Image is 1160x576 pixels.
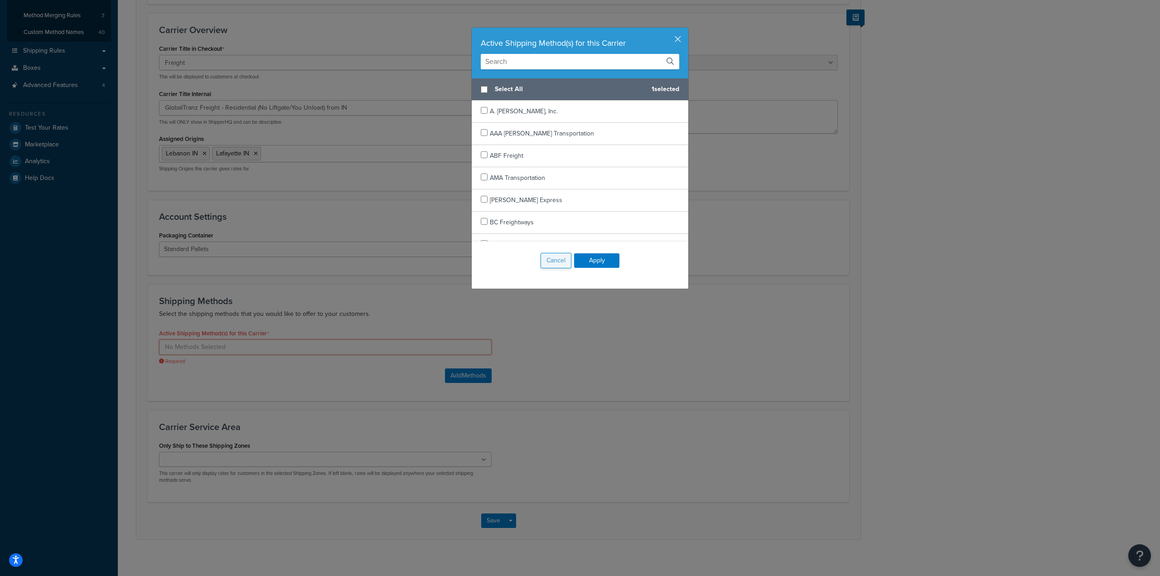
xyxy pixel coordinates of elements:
span: [PERSON_NAME] Express [490,195,562,205]
span: Best Yet Express [490,240,537,249]
span: AAA [PERSON_NAME] Transportation [490,129,594,138]
div: 1 selected [472,78,688,101]
button: Apply [574,253,619,268]
span: A. [PERSON_NAME], Inc. [490,106,558,116]
input: Search [481,54,679,69]
span: ABF Freight [490,151,523,160]
span: BC Freightways [490,218,534,227]
span: AMA Transportation [490,173,545,183]
div: Active Shipping Method(s) for this Carrier [481,37,679,49]
span: Select All [495,83,644,96]
button: Cancel [541,253,571,268]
